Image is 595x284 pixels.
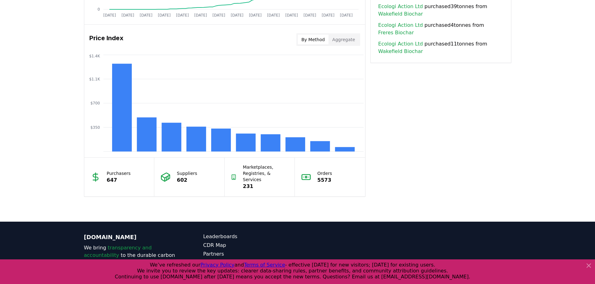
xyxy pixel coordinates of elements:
tspan: $350 [90,125,100,130]
p: Suppliers [177,170,197,176]
span: purchased 11 tonnes from [378,40,503,55]
p: 647 [107,176,131,184]
tspan: [DATE] [176,13,189,17]
tspan: 0 [97,7,100,12]
p: We bring to the durable carbon removal market [84,244,178,267]
p: Purchasers [107,170,131,176]
button: By Method [298,35,329,45]
p: Orders [317,170,332,176]
tspan: [DATE] [249,13,261,17]
a: Wakefield Biochar [378,48,423,55]
a: Leaderboards [203,233,298,240]
tspan: [DATE] [121,13,134,17]
p: 5573 [317,176,332,184]
tspan: [DATE] [303,13,316,17]
span: transparency and accountability [84,245,152,258]
p: 602 [177,176,197,184]
h3: Price Index [89,33,123,46]
tspan: [DATE] [103,13,116,17]
tspan: [DATE] [285,13,298,17]
button: Aggregate [329,35,359,45]
a: Ecologi Action Ltd [378,22,423,29]
span: purchased 4 tonnes from [378,22,503,36]
tspan: [DATE] [158,13,171,17]
a: Ecologi Action Ltd [378,40,423,48]
tspan: [DATE] [140,13,152,17]
tspan: [DATE] [267,13,280,17]
tspan: [DATE] [340,13,353,17]
p: Marketplaces, Registries, & Services [243,164,289,183]
a: Ecologi Action Ltd [378,3,423,10]
a: About [203,259,298,267]
tspan: $1.1K [89,77,100,81]
tspan: [DATE] [231,13,243,17]
span: purchased 39 tonnes from [378,3,503,18]
tspan: $700 [90,101,100,105]
p: [DOMAIN_NAME] [84,233,178,242]
a: Freres Biochar [378,29,414,36]
tspan: $1.4K [89,54,100,58]
tspan: [DATE] [322,13,335,17]
p: 231 [243,183,289,190]
tspan: [DATE] [212,13,225,17]
a: Wakefield Biochar [378,10,423,18]
tspan: [DATE] [194,13,207,17]
a: CDR Map [203,242,298,249]
a: Partners [203,250,298,258]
